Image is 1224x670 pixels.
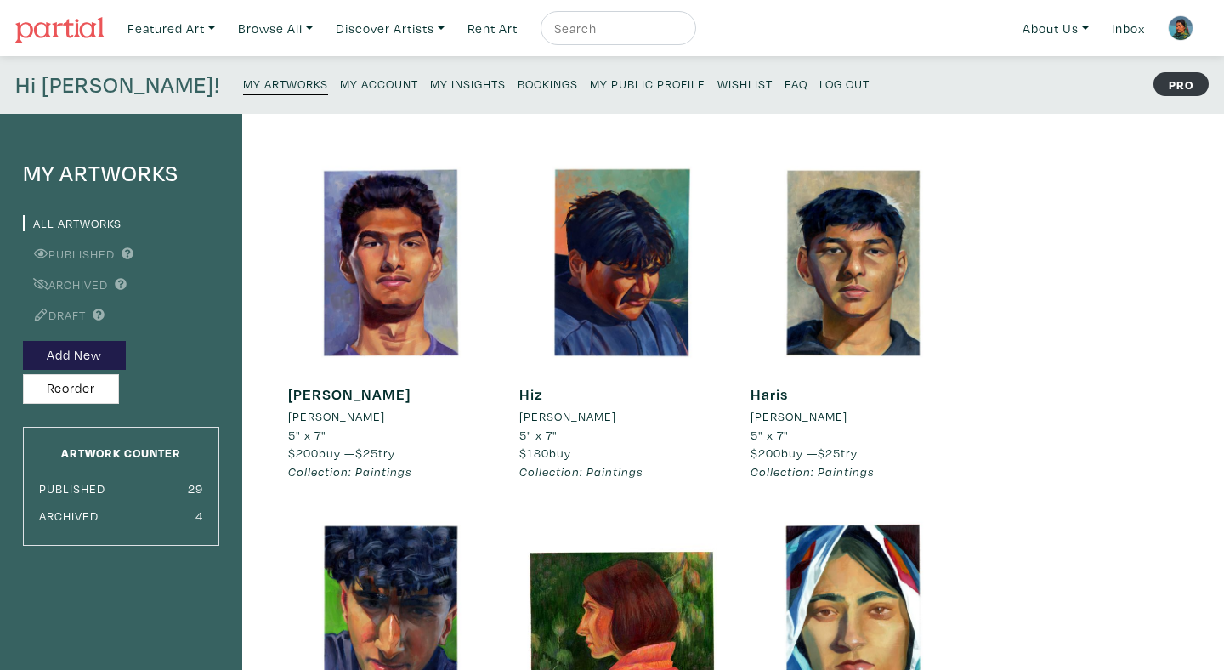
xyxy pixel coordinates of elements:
li: [PERSON_NAME] [751,407,847,426]
a: Published [23,246,115,262]
a: Bookings [518,71,578,94]
a: Rent Art [460,11,525,46]
a: Log Out [819,71,870,94]
span: $200 [751,445,781,461]
h4: Hi [PERSON_NAME]! [15,71,220,99]
a: All Artworks [23,215,122,231]
span: $25 [355,445,378,461]
a: Archived [23,276,108,292]
li: [PERSON_NAME] [519,407,616,426]
span: $25 [818,445,841,461]
a: Inbox [1104,11,1153,46]
button: Add New [23,341,126,371]
span: buy — try [751,445,858,461]
span: $200 [288,445,319,461]
a: Haris [751,384,788,404]
a: Discover Artists [328,11,452,46]
small: 4 [195,508,203,524]
span: $180 [519,445,549,461]
small: FAQ [785,76,807,92]
input: Search [552,18,680,39]
li: [PERSON_NAME] [288,407,385,426]
span: 5" x 7" [288,427,326,443]
small: My Insights [430,76,506,92]
a: FAQ [785,71,807,94]
em: Collection: Paintings [751,463,875,480]
h4: My Artworks [23,160,219,187]
a: Featured Art [120,11,223,46]
span: buy [519,445,571,461]
small: My Public Profile [590,76,705,92]
small: Wishlist [717,76,773,92]
em: Collection: Paintings [288,463,412,480]
a: [PERSON_NAME] [288,407,494,426]
small: 29 [188,480,203,497]
small: Published [39,480,105,497]
a: [PERSON_NAME] [751,407,956,426]
a: My Insights [430,71,506,94]
small: Log Out [819,76,870,92]
small: My Account [340,76,418,92]
span: 5" x 7" [751,427,789,443]
img: phpThumb.php [1168,15,1193,41]
small: Archived [39,508,99,524]
em: Collection: Paintings [519,463,643,480]
a: My Public Profile [590,71,705,94]
a: My Account [340,71,418,94]
button: Reorder [23,374,119,404]
small: My Artworks [243,76,328,92]
a: Draft [23,307,86,323]
a: Hiz [519,384,543,404]
a: My Artworks [243,71,328,95]
a: Wishlist [717,71,773,94]
strong: PRO [1153,72,1209,96]
a: About Us [1015,11,1096,46]
small: Artwork Counter [61,445,181,461]
a: [PERSON_NAME] [288,384,411,404]
a: [PERSON_NAME] [519,407,725,426]
span: buy — try [288,445,395,461]
span: 5" x 7" [519,427,558,443]
small: Bookings [518,76,578,92]
a: Browse All [230,11,320,46]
